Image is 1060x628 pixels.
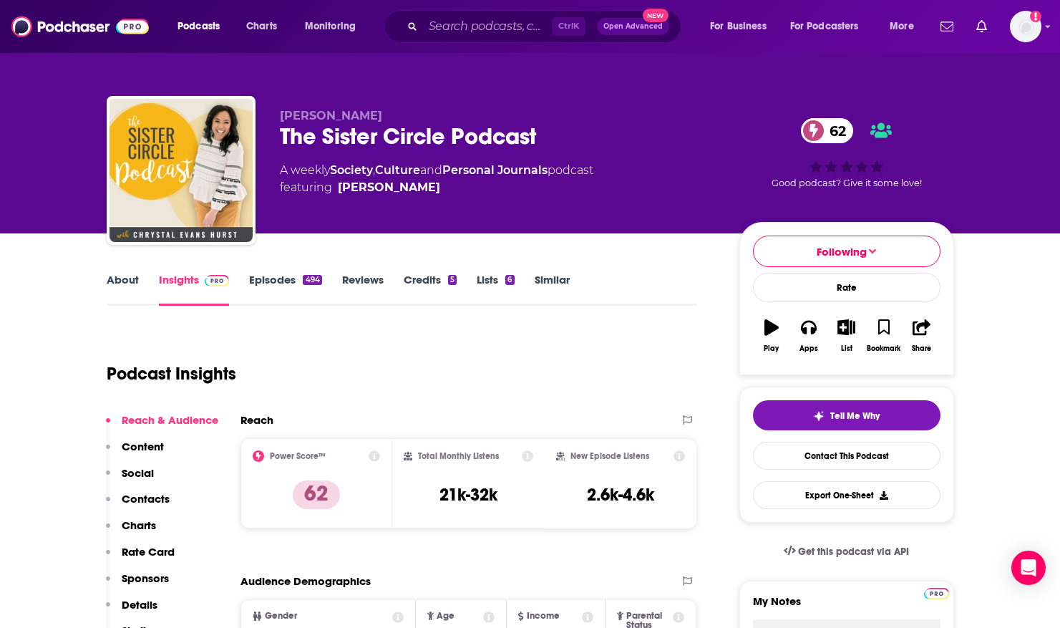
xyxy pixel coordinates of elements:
[270,451,326,461] h2: Power Score™
[865,310,903,362] button: Bookmark
[739,109,954,198] div: 62Good podcast? Give it some love!
[801,118,853,143] a: 62
[106,571,169,598] button: Sponsors
[338,179,440,196] div: [PERSON_NAME]
[404,273,457,306] a: Credits5
[122,440,164,453] p: Content
[303,275,321,285] div: 494
[280,109,382,122] span: [PERSON_NAME]
[423,15,552,38] input: Search podcasts, credits, & more...
[107,273,139,306] a: About
[603,23,663,30] span: Open Advanced
[122,545,175,559] p: Rate Card
[781,15,880,38] button: open menu
[799,344,818,353] div: Apps
[442,163,548,177] a: Personal Journals
[890,16,914,37] span: More
[280,162,593,196] div: A weekly podcast
[570,451,649,461] h2: New Episode Listens
[1010,11,1041,42] span: Logged in as ShellB
[178,16,220,37] span: Podcasts
[342,273,384,306] a: Reviews
[448,275,457,285] div: 5
[110,99,253,242] img: The Sister Circle Podcast
[167,15,238,38] button: open menu
[643,9,668,22] span: New
[841,344,852,353] div: List
[912,344,931,353] div: Share
[106,518,156,545] button: Charts
[813,410,825,422] img: tell me why sparkle
[305,16,356,37] span: Monitoring
[122,598,157,612] p: Details
[293,480,340,509] p: 62
[753,481,940,509] button: Export One-Sheet
[397,10,695,43] div: Search podcasts, credits, & more...
[753,594,940,619] label: My Notes
[420,163,442,177] span: and
[106,440,164,466] button: Content
[880,15,932,38] button: open menu
[505,275,514,285] div: 6
[205,275,230,286] img: Podchaser Pro
[753,400,940,430] button: tell me why sparkleTell Me Why
[772,178,922,188] span: Good podcast? Give it some love!
[439,484,497,506] h3: 21k-32k
[597,18,669,35] button: Open AdvancedNew
[924,588,949,599] img: Podchaser Pro
[11,13,149,40] img: Podchaser - Follow, Share and Rate Podcasts
[106,492,170,518] button: Contacts
[106,545,175,571] button: Rate Card
[122,466,154,480] p: Social
[798,546,909,558] span: Get this podcast via API
[817,245,867,259] span: Following
[971,14,993,39] a: Show notifications dropdown
[535,273,570,306] a: Similar
[295,15,374,38] button: open menu
[815,118,853,143] span: 62
[827,310,865,362] button: List
[772,534,921,569] a: Get this podcast via API
[106,413,218,440] button: Reach & Audience
[240,574,371,588] h2: Audience Demographics
[552,17,585,36] span: Ctrl K
[790,310,827,362] button: Apps
[753,236,940,267] button: Following
[587,484,654,506] h3: 2.6k-4.6k
[122,518,156,532] p: Charts
[867,344,900,353] div: Bookmark
[935,14,959,39] a: Show notifications dropdown
[122,571,169,585] p: Sponsors
[790,16,859,37] span: For Podcasters
[237,15,286,38] a: Charts
[107,363,236,385] h1: Podcast Insights
[106,466,154,493] button: Social
[477,273,514,306] a: Lists6
[700,15,784,38] button: open menu
[373,163,375,177] span: ,
[122,413,218,427] p: Reach & Audience
[753,442,940,470] a: Contact This Podcast
[527,612,560,621] span: Income
[830,410,880,422] span: Tell Me Why
[330,163,373,177] a: Society
[122,492,170,506] p: Contacts
[1011,551,1046,585] div: Open Intercom Messenger
[106,598,157,624] button: Details
[249,273,321,306] a: Episodes494
[240,413,273,427] h2: Reach
[1010,11,1041,42] button: Show profile menu
[924,586,949,599] a: Pro website
[710,16,767,37] span: For Business
[764,344,779,353] div: Play
[903,310,940,362] button: Share
[375,163,420,177] a: Culture
[753,273,940,302] div: Rate
[159,273,230,306] a: InsightsPodchaser Pro
[265,612,297,621] span: Gender
[1030,11,1041,22] svg: Add a profile image
[753,310,790,362] button: Play
[418,451,499,461] h2: Total Monthly Listens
